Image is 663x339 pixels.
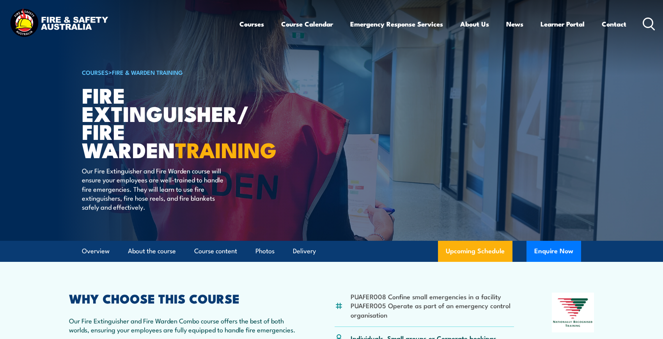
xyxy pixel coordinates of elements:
[351,301,514,319] li: PUAFER005 Operate as part of an emergency control organisation
[526,241,581,262] button: Enquire Now
[175,133,277,165] strong: TRAINING
[239,14,264,34] a: Courses
[438,241,512,262] a: Upcoming Schedule
[351,292,514,301] li: PUAFER008 Confine small emergencies in a facility
[128,241,176,261] a: About the course
[194,241,237,261] a: Course content
[255,241,275,261] a: Photos
[82,86,275,159] h1: Fire Extinguisher/ Fire Warden
[602,14,626,34] a: Contact
[69,293,297,304] h2: WHY CHOOSE THIS COURSE
[541,14,585,34] a: Learner Portal
[281,14,333,34] a: Course Calendar
[506,14,523,34] a: News
[350,14,443,34] a: Emergency Response Services
[82,241,110,261] a: Overview
[82,68,108,76] a: COURSES
[82,166,224,212] p: Our Fire Extinguisher and Fire Warden course will ensure your employees are well-trained to handl...
[69,316,297,334] p: Our Fire Extinguisher and Fire Warden Combo course offers the best of both worlds, ensuring your ...
[552,293,594,332] img: Nationally Recognised Training logo.
[460,14,489,34] a: About Us
[112,68,183,76] a: Fire & Warden Training
[82,67,275,77] h6: >
[293,241,316,261] a: Delivery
